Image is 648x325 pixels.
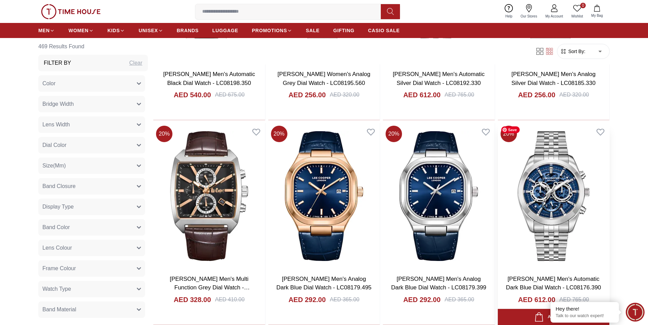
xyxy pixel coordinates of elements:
[518,14,540,19] span: Our Stores
[42,79,55,88] span: Color
[38,27,50,34] span: MEN
[139,24,163,37] a: UNISEX
[386,126,402,142] span: 20 %
[368,27,400,34] span: CASIO SALE
[38,38,148,55] h6: 469 Results Found
[139,27,158,34] span: UNISEX
[517,3,541,20] a: Our Stores
[383,123,495,269] img: Lee Cooper Men's Analog Dark Blue Dial Watch - LC08179.399
[42,100,74,108] span: Bridge Width
[42,141,66,149] span: Dial Color
[501,126,520,133] span: Save
[276,276,372,291] a: [PERSON_NAME] Men's Analog Dark Blue Dial Watch - LC08179.495
[107,24,125,37] a: KIDS
[403,90,441,100] h4: AED 612.00
[42,223,70,232] span: Band Color
[41,4,101,19] img: ...
[42,264,76,273] span: Frame Colour
[42,285,71,293] span: Watch Type
[42,162,66,170] span: Size(Mm)
[38,24,55,37] a: MEN
[38,178,145,195] button: Band Closure
[38,116,145,133] button: Lens Width
[174,295,211,304] h4: AED 328.00
[333,27,354,34] span: GIFTING
[511,71,596,86] a: [PERSON_NAME] Men's Analog Silver Dial Watch - LC08185.330
[333,24,354,37] a: GIFTING
[445,91,474,99] div: AED 765.00
[498,309,610,325] button: Add to cart
[38,199,145,215] button: Display Type
[215,91,245,99] div: AED 675.00
[271,126,287,142] span: 20 %
[42,121,70,129] span: Lens Width
[38,158,145,174] button: Size(Mm)
[170,276,250,300] a: [PERSON_NAME] Men's Multi Function Grey Dial Watch - LC08180.362
[445,296,474,304] div: AED 365.00
[38,301,145,318] button: Band Material
[556,305,614,312] div: Hey there!
[44,59,71,67] h3: Filter By
[501,126,517,142] span: 20 %
[556,313,614,319] p: Talk to our watch expert!
[587,3,607,20] button: My Bag
[560,48,585,55] button: Sort By:
[403,295,441,304] h4: AED 292.00
[42,203,74,211] span: Display Type
[38,137,145,153] button: Dial Color
[569,14,586,19] span: Wishlist
[42,182,76,190] span: Band Closure
[38,240,145,256] button: Lens Colour
[277,71,370,86] a: [PERSON_NAME] Women's Analog Grey Dial Watch - LC08195.560
[501,3,517,20] a: Help
[42,244,72,252] span: Lens Colour
[68,27,89,34] span: WOMEN
[567,3,587,20] a: 0Wishlist
[543,14,566,19] span: My Account
[534,312,572,322] div: Add to cart
[268,123,380,269] img: Lee Cooper Men's Analog Dark Blue Dial Watch - LC08179.495
[156,126,172,142] span: 20 %
[518,295,555,304] h4: AED 612.00
[38,96,145,112] button: Bridge Width
[580,3,586,8] span: 0
[107,27,120,34] span: KIDS
[626,303,645,322] div: Chat Widget
[153,123,265,269] img: Lee Cooper Men's Multi Function Grey Dial Watch - LC08180.362
[498,123,610,269] img: Lee Cooper Men's Automatic Dark Blue Dial Watch - LC08176.390
[559,91,589,99] div: AED 320.00
[212,24,238,37] a: LUGGAGE
[38,260,145,277] button: Frame Colour
[174,90,211,100] h4: AED 540.00
[393,71,485,86] a: [PERSON_NAME] Men's Automatic Silver Dial Watch - LC08192.330
[42,305,76,314] span: Band Material
[306,24,320,37] a: SALE
[68,24,94,37] a: WOMEN
[306,27,320,34] span: SALE
[567,48,585,55] span: Sort By:
[503,14,515,19] span: Help
[177,24,199,37] a: BRANDS
[212,27,238,34] span: LUGGAGE
[129,59,142,67] div: Clear
[38,219,145,236] button: Band Color
[518,90,555,100] h4: AED 256.00
[506,276,601,291] a: [PERSON_NAME] Men's Automatic Dark Blue Dial Watch - LC08176.390
[177,27,199,34] span: BRANDS
[588,13,606,18] span: My Bag
[38,281,145,297] button: Watch Type
[368,24,400,37] a: CASIO SALE
[330,296,359,304] div: AED 365.00
[252,27,287,34] span: PROMOTIONS
[330,91,359,99] div: AED 320.00
[252,24,292,37] a: PROMOTIONS
[163,71,255,86] a: [PERSON_NAME] Men's Automatic Black Dial Watch - LC08198.350
[38,75,145,92] button: Color
[288,295,326,304] h4: AED 292.00
[559,296,589,304] div: AED 765.00
[215,296,245,304] div: AED 410.00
